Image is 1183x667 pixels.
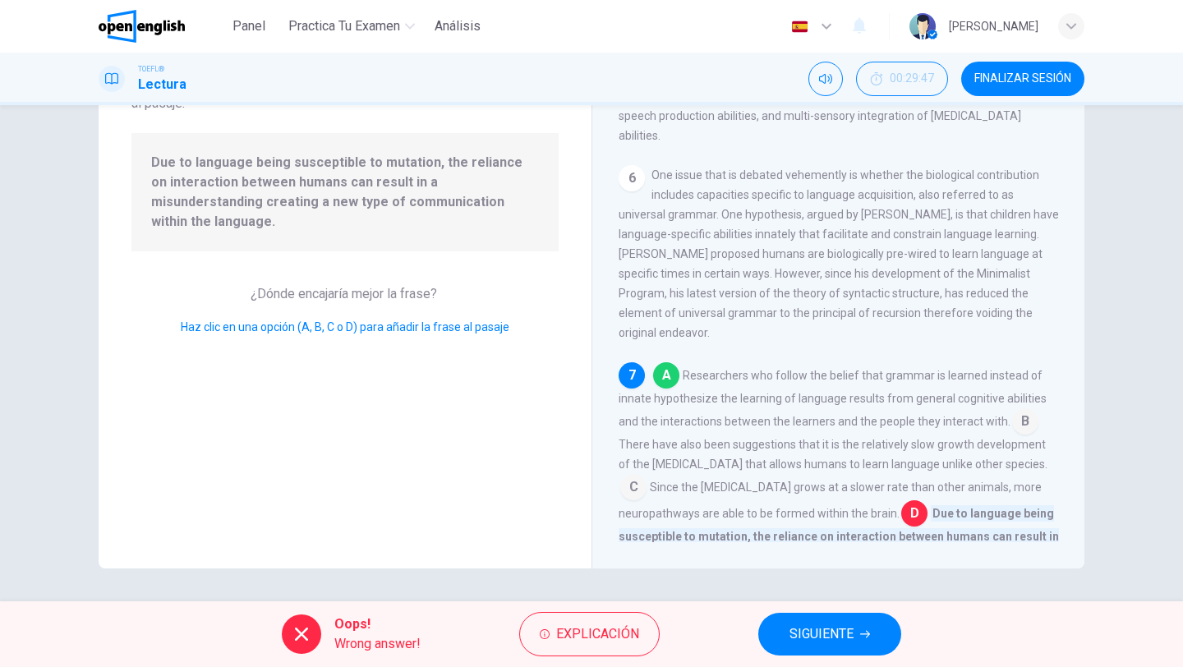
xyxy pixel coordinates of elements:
button: Panel [223,11,275,41]
img: OpenEnglish logo [99,10,185,43]
div: Silenciar [808,62,843,96]
div: 6 [619,165,645,191]
span: One issue that is debated vehemently is whether the biological contribution includes capacities s... [619,168,1059,339]
span: SIGUIENTE [789,623,854,646]
span: ¿Dónde encajaría mejor la frase? [251,286,440,301]
span: Researchers who follow the belief that grammar is learned instead of innate hypothesize the learn... [619,369,1047,428]
button: 00:29:47 [856,62,948,96]
img: es [789,21,810,33]
span: Practica tu examen [288,16,400,36]
span: B [1012,408,1038,435]
span: FINALIZAR SESIÓN [974,72,1071,85]
span: D [901,500,928,527]
button: Practica tu examen [282,11,421,41]
span: Due to language being susceptible to mutation, the reliance on interaction between humans can res... [151,153,539,232]
button: Explicación [519,612,660,656]
button: Análisis [428,11,487,41]
span: TOEFL® [138,63,164,75]
div: [PERSON_NAME] [949,16,1038,36]
span: Oops! [334,614,421,634]
button: SIGUIENTE [758,613,901,655]
span: Panel [232,16,265,36]
span: Since the [MEDICAL_DATA] grows at a slower rate than other animals, more neuropathways are able t... [619,481,1042,520]
button: FINALIZAR SESIÓN [961,62,1084,96]
img: Profile picture [909,13,936,39]
span: Explicación [556,623,639,646]
span: 00:29:47 [890,72,934,85]
span: Haz clic en una opción (A, B, C o D) para añadir la frase al pasaje [181,320,509,333]
span: There have also been suggestions that it is the relatively slow growth development of the [MEDICA... [619,438,1047,471]
div: Ocultar [856,62,948,96]
span: C [620,474,647,500]
h1: Lectura [138,75,186,94]
div: 7 [619,362,645,389]
span: A [653,362,679,389]
span: Wrong answer! [334,634,421,654]
span: Análisis [435,16,481,36]
a: OpenEnglish logo [99,10,223,43]
span: Due to language being susceptible to mutation, the reliance on interaction between humans can res... [619,505,1059,564]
